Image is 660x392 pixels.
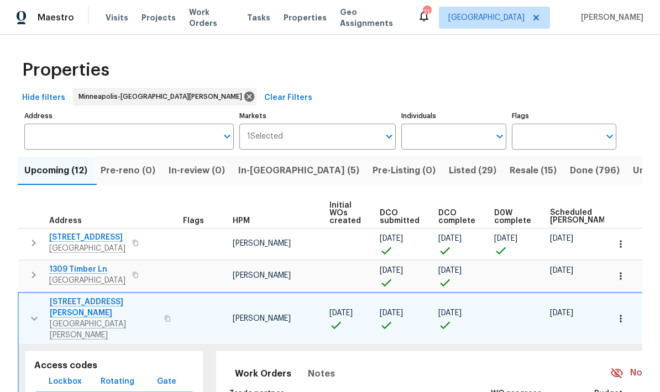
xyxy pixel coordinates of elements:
span: Address [49,217,82,225]
div: 11 [423,7,431,18]
span: Notes [308,366,335,382]
span: [PERSON_NAME] [233,272,291,279]
button: Rotating [96,372,139,392]
span: [PERSON_NAME] [233,240,291,247]
span: [DATE] [438,235,462,242]
span: Work Orders [235,366,291,382]
span: Clear Filters [264,91,312,105]
span: Maestro [38,12,74,23]
span: Pre-reno (0) [101,163,155,178]
span: [PERSON_NAME] [233,315,291,322]
button: Hide filters [18,88,70,108]
span: [DATE] [550,309,573,317]
h5: Access codes [34,360,194,372]
span: [DATE] [380,309,403,317]
span: Minneapolis-[GEOGRAPHIC_DATA][PERSON_NAME] [78,91,247,102]
span: HPM [233,217,250,225]
span: Hide filters [22,91,65,105]
button: Open [602,129,617,144]
button: Open [219,129,235,144]
span: Resale (15) [510,163,557,178]
span: [DATE] [550,235,573,242]
span: 1 Selected [247,132,283,141]
span: [DATE] [329,309,353,317]
span: Initial WOs created [329,202,361,225]
span: Rotating [101,375,134,389]
span: [DATE] [494,235,517,242]
span: In-[GEOGRAPHIC_DATA] (5) [238,163,359,178]
div: Minneapolis-[GEOGRAPHIC_DATA][PERSON_NAME] [73,88,256,105]
button: Open [492,129,507,144]
span: [PERSON_NAME] [577,12,643,23]
span: Projects [142,12,176,23]
span: [DATE] [438,267,462,274]
label: Individuals [401,113,506,119]
span: Lockbox [49,375,82,389]
span: In-review (0) [169,163,225,178]
button: Lockbox [44,372,86,392]
span: DCO submitted [380,209,420,225]
button: Clear Filters [260,88,317,108]
span: Visits [106,12,128,23]
button: Open [381,129,397,144]
span: [GEOGRAPHIC_DATA] [448,12,525,23]
span: Tasks [247,14,270,22]
span: Properties [22,65,109,76]
span: Properties [284,12,327,23]
span: Scheduled [PERSON_NAME] [550,209,612,224]
span: Work Orders [189,7,234,29]
span: [DATE] [380,267,403,274]
button: Gate [149,372,184,392]
span: Done (796) [570,163,620,178]
span: Geo Assignments [340,7,404,29]
label: Markets [239,113,396,119]
label: Flags [512,113,616,119]
span: DCO complete [438,209,475,225]
span: [DATE] [550,267,573,274]
span: [DATE] [380,235,403,242]
span: Listed (29) [449,163,496,178]
span: Upcoming (12) [24,163,87,178]
span: D0W complete [494,209,531,225]
span: [DATE] [438,309,462,317]
span: Flags [183,217,204,225]
label: Address [24,113,234,119]
span: Gate [153,375,180,389]
span: Pre-Listing (0) [373,163,436,178]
